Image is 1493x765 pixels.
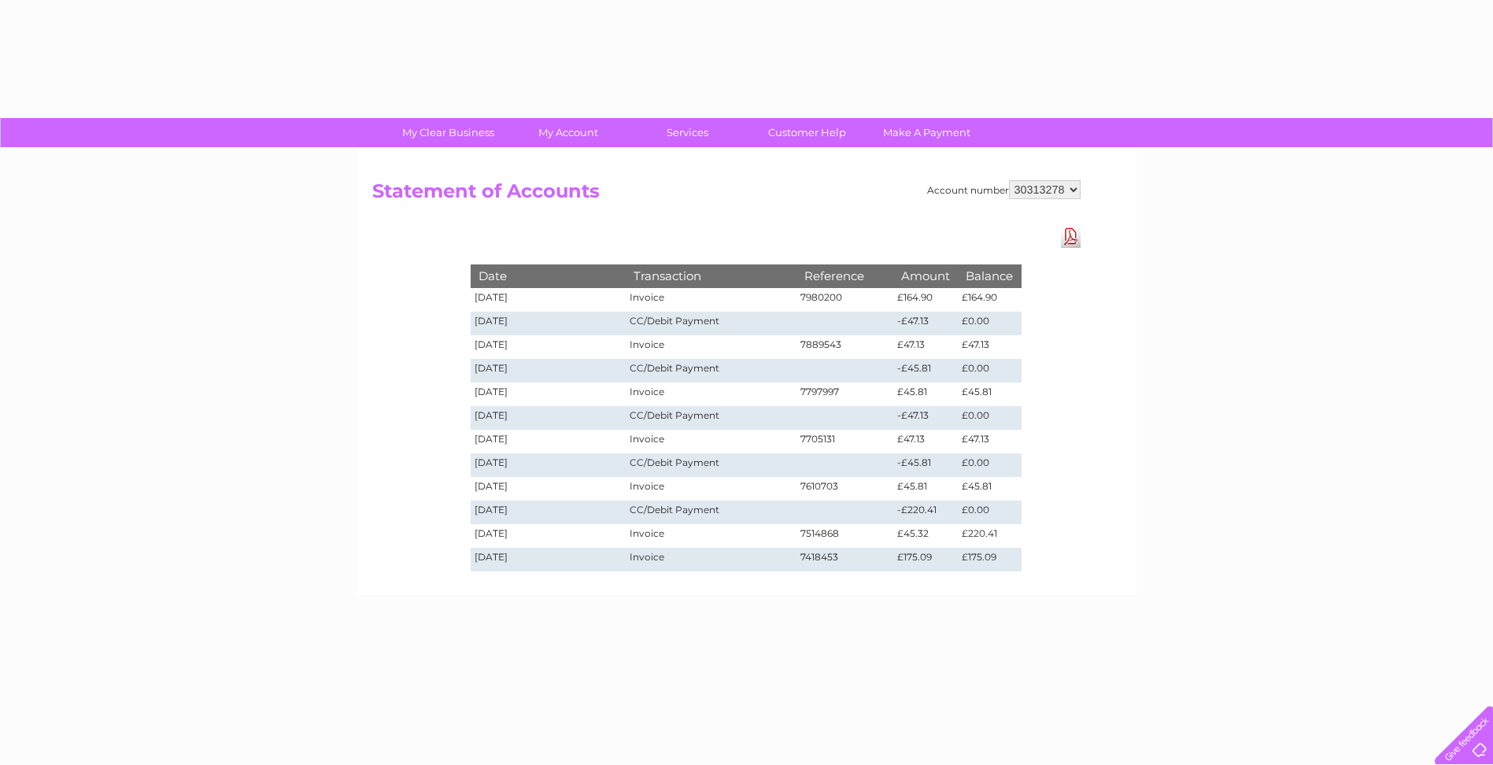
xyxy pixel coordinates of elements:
[958,359,1021,382] td: £0.00
[471,477,626,501] td: [DATE]
[796,430,894,453] td: 7705131
[893,477,958,501] td: £45.81
[796,548,894,571] td: 7418453
[862,118,992,147] a: Make A Payment
[623,118,752,147] a: Services
[893,430,958,453] td: £47.13
[626,382,796,406] td: Invoice
[958,288,1021,312] td: £164.90
[471,524,626,548] td: [DATE]
[1061,225,1081,248] a: Download Pdf
[626,288,796,312] td: Invoice
[893,335,958,359] td: £47.13
[471,335,626,359] td: [DATE]
[626,312,796,335] td: CC/Debit Payment
[796,477,894,501] td: 7610703
[503,118,633,147] a: My Account
[893,406,958,430] td: -£47.13
[958,548,1021,571] td: £175.09
[958,312,1021,335] td: £0.00
[372,180,1081,210] h2: Statement of Accounts
[796,335,894,359] td: 7889543
[927,180,1081,199] div: Account number
[958,477,1021,501] td: £45.81
[626,430,796,453] td: Invoice
[471,382,626,406] td: [DATE]
[742,118,872,147] a: Customer Help
[471,501,626,524] td: [DATE]
[958,501,1021,524] td: £0.00
[958,524,1021,548] td: £220.41
[893,548,958,571] td: £175.09
[893,453,958,477] td: -£45.81
[893,382,958,406] td: £45.81
[958,382,1021,406] td: £45.81
[626,524,796,548] td: Invoice
[471,453,626,477] td: [DATE]
[796,382,894,406] td: 7797997
[893,312,958,335] td: -£47.13
[626,548,796,571] td: Invoice
[796,524,894,548] td: 7514868
[471,359,626,382] td: [DATE]
[626,359,796,382] td: CC/Debit Payment
[958,264,1021,287] th: Balance
[471,264,626,287] th: Date
[958,430,1021,453] td: £47.13
[471,406,626,430] td: [DATE]
[893,288,958,312] td: £164.90
[893,264,958,287] th: Amount
[958,335,1021,359] td: £47.13
[626,453,796,477] td: CC/Debit Payment
[893,359,958,382] td: -£45.81
[471,312,626,335] td: [DATE]
[958,453,1021,477] td: £0.00
[626,477,796,501] td: Invoice
[471,430,626,453] td: [DATE]
[626,501,796,524] td: CC/Debit Payment
[471,548,626,571] td: [DATE]
[471,288,626,312] td: [DATE]
[796,264,894,287] th: Reference
[626,335,796,359] td: Invoice
[796,288,894,312] td: 7980200
[626,264,796,287] th: Transaction
[958,406,1021,430] td: £0.00
[893,501,958,524] td: -£220.41
[893,524,958,548] td: £45.32
[383,118,513,147] a: My Clear Business
[626,406,796,430] td: CC/Debit Payment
